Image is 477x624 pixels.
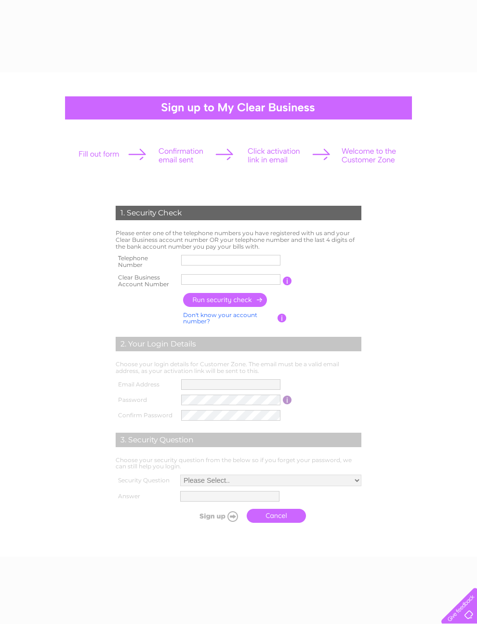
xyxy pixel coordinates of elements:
input: Information [278,314,287,322]
a: Don't know your account number? [183,311,257,325]
th: Confirm Password [113,408,179,423]
div: 1. Security Check [116,206,361,220]
th: Email Address [113,377,179,392]
input: Submit [183,509,242,523]
th: Clear Business Account Number [113,271,179,291]
th: Telephone Number [113,252,179,271]
div: 2. Your Login Details [116,337,361,351]
th: Security Question [113,472,178,489]
input: Information [283,396,292,404]
td: Choose your security question from the below so if you forget your password, we can still help yo... [113,454,364,473]
th: Password [113,392,179,408]
td: Choose your login details for Customer Zone. The email must be a valid email address, as your act... [113,358,364,377]
a: Cancel [247,509,306,523]
td: Please enter one of the telephone numbers you have registered with us and your Clear Business acc... [113,227,364,252]
input: Information [283,277,292,285]
th: Answer [113,489,178,504]
div: 3. Security Question [116,433,361,447]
